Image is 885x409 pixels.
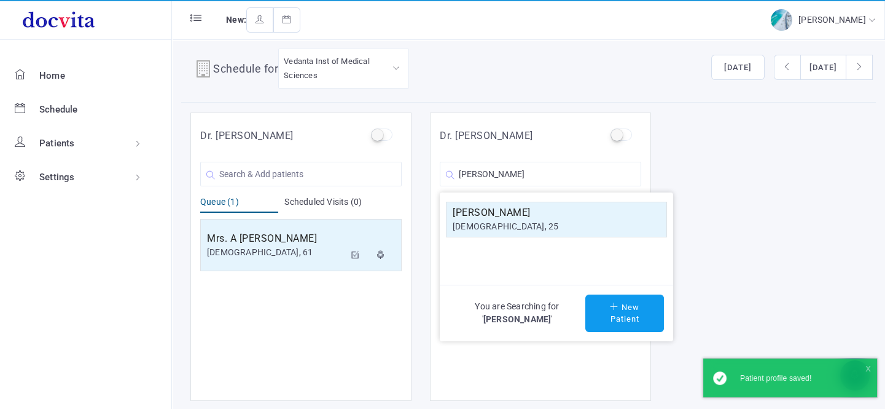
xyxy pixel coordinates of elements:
button: [DATE] [711,55,765,81]
span: Home [39,70,65,81]
button: [DATE] [800,55,846,81]
div: Scheduled Visits (0) [284,196,402,213]
h4: Schedule for [213,60,278,80]
span: [PERSON_NAME] [798,15,869,25]
h5: Mrs. A [PERSON_NAME] [207,231,345,246]
span: New: [226,15,246,25]
div: Queue (1) [200,196,278,213]
h5: Dr. [PERSON_NAME] [440,129,533,143]
h5: [PERSON_NAME] [453,205,660,220]
div: Vedanta Inst of Medical Sciences [284,54,404,83]
span: You are Searching for ' ' [449,300,585,326]
input: Search & Add patients [440,162,641,186]
input: Search & Add patients [200,162,402,186]
h5: Dr. [PERSON_NAME] [200,129,294,143]
span: Schedule [39,104,78,115]
span: Settings [39,172,75,183]
button: New Patient [585,295,664,332]
div: [DEMOGRAPHIC_DATA], 25 [453,220,660,233]
span: Patient profile saved! [740,374,811,383]
span: [PERSON_NAME] [483,314,552,324]
img: img-2.jpg [771,9,792,31]
div: [DEMOGRAPHIC_DATA], 61 [207,246,345,259]
span: Patients [39,138,75,149]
